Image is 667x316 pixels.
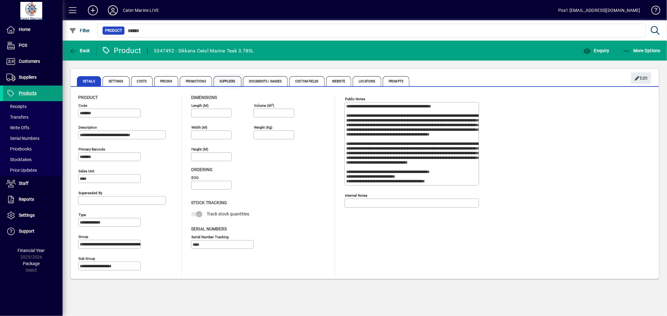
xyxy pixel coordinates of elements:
span: Product [78,95,98,100]
span: Serial Numbers [191,226,227,231]
button: Back [68,45,92,56]
mat-label: Weight (Kg) [254,125,272,130]
span: Ordering [191,167,213,172]
span: Suppliers [19,75,37,80]
button: Profile [103,5,123,16]
span: Serial Numbers [6,136,39,141]
button: Filter [68,25,92,36]
span: Suppliers [214,76,241,86]
mat-label: Volume (m ) [254,103,274,108]
a: Staff [3,176,63,191]
button: Add [83,5,103,16]
span: Support [19,229,34,234]
span: Website [326,76,351,86]
span: Write Offs [6,125,29,130]
a: Support [3,224,63,239]
span: Settings [19,213,35,218]
a: Price Updates [3,165,63,175]
a: Pricebooks [3,144,63,154]
span: Dimensions [191,95,217,100]
mat-label: Type [78,213,86,217]
a: Transfers [3,112,63,122]
mat-label: Primary barcode [78,147,105,151]
button: More Options [621,45,662,56]
span: Reports [19,197,34,202]
div: Pos1 [EMAIL_ADDRESS][DOMAIN_NAME] [558,5,640,15]
span: Customers [19,59,40,64]
span: Financial Year [18,248,45,253]
div: 5347492 - Sikkens Cetol Marine Teak 3.785L [154,46,254,56]
span: Details [77,76,101,86]
span: Back [69,48,90,53]
a: Customers [3,54,63,69]
span: Stocktakes [6,157,32,162]
mat-label: Serial Number tracking [191,235,229,239]
a: Receipts [3,101,63,112]
button: Enquiry [582,45,611,56]
mat-label: EOQ [191,175,199,180]
span: Filter [69,28,90,33]
a: Suppliers [3,70,63,85]
span: Receipts [6,104,27,109]
span: More Options [623,48,661,53]
a: Settings [3,208,63,223]
a: Knowledge Base [647,1,659,22]
span: Custom Fields [289,76,324,86]
mat-label: Superseded by [78,191,102,195]
div: Cater Marine LIVE [123,5,159,15]
span: Track stock quantities [207,211,249,216]
span: Package [23,261,40,266]
span: Prompts [383,76,409,86]
mat-label: Public Notes [345,97,365,101]
mat-label: Sales unit [78,169,94,173]
span: Transfers [6,115,28,120]
div: Product [102,46,141,56]
button: Edit [631,72,651,84]
mat-label: Width (m) [191,125,207,130]
sup: 3 [271,103,273,106]
span: Product [105,27,122,34]
a: Home [3,22,63,37]
span: Promotions [180,76,212,86]
span: Costs [131,76,153,86]
span: Enquiry [583,48,609,53]
mat-label: Description [78,125,97,130]
mat-label: Internal Notes [345,193,367,198]
span: Staff [19,181,28,186]
a: Serial Numbers [3,133,63,144]
a: POS [3,38,63,53]
span: POS [19,43,27,48]
span: Pricing [154,76,178,86]
a: Reports [3,192,63,207]
app-page-header-button: Back [63,45,97,56]
span: Pricebooks [6,146,32,151]
mat-label: Code [78,103,87,108]
mat-label: Length (m) [191,103,209,108]
mat-label: Sub group [78,256,95,261]
span: Products [19,91,37,96]
span: Price Updates [6,168,37,173]
mat-label: Group [78,235,88,239]
span: Edit [634,73,648,83]
a: Stocktakes [3,154,63,165]
span: Locations [353,76,381,86]
span: Settings [103,76,129,86]
span: Home [19,27,30,32]
mat-label: Height (m) [191,147,208,151]
span: Documents / Images [243,76,288,86]
a: Write Offs [3,122,63,133]
span: Stock Tracking [191,200,227,205]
